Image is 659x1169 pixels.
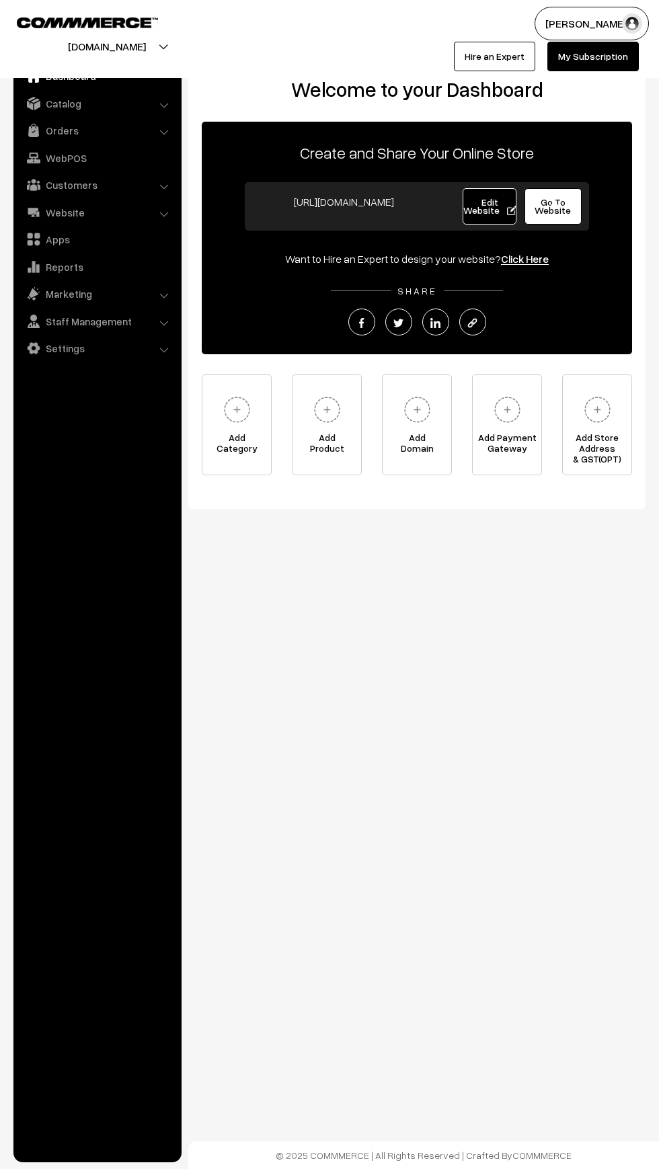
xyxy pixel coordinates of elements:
a: Click Here [501,252,549,266]
a: Reports [17,255,177,279]
a: Settings [17,336,177,360]
h2: Welcome to your Dashboard [202,77,632,102]
img: plus.svg [219,391,256,428]
a: Go To Website [525,188,582,225]
button: [DOMAIN_NAME] [21,30,193,63]
span: Add Store Address & GST(OPT) [563,432,631,459]
span: Add Product [293,432,361,459]
a: COMMMERCE [17,13,134,30]
a: Add PaymentGateway [472,374,542,475]
a: My Subscription [547,42,639,71]
button: [PERSON_NAME]… [535,7,649,40]
a: AddCategory [202,374,272,475]
p: Create and Share Your Online Store [202,140,632,165]
a: Edit Website [463,188,516,225]
a: Add Store Address& GST(OPT) [562,374,632,475]
a: Staff Management [17,309,177,333]
a: Hire an Expert [454,42,535,71]
img: plus.svg [309,391,346,428]
img: COMMMERCE [17,17,158,28]
a: Apps [17,227,177,251]
div: Want to Hire an Expert to design your website? [202,251,632,267]
a: Marketing [17,282,177,306]
span: SHARE [391,285,444,296]
a: COMMMERCE [512,1150,572,1161]
a: Customers [17,173,177,197]
span: Add Domain [383,432,451,459]
a: Orders [17,118,177,143]
img: user [622,13,642,34]
a: Website [17,200,177,225]
a: AddProduct [292,374,362,475]
a: Catalog [17,91,177,116]
span: Add Payment Gateway [473,432,541,459]
a: WebPOS [17,146,177,170]
img: plus.svg [399,391,436,428]
span: Add Category [202,432,271,459]
footer: © 2025 COMMMERCE | All Rights Reserved | Crafted By [188,1141,659,1169]
img: plus.svg [579,391,616,428]
img: plus.svg [489,391,526,428]
span: Edit Website [463,196,516,216]
span: Go To Website [535,196,571,216]
a: AddDomain [382,374,452,475]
